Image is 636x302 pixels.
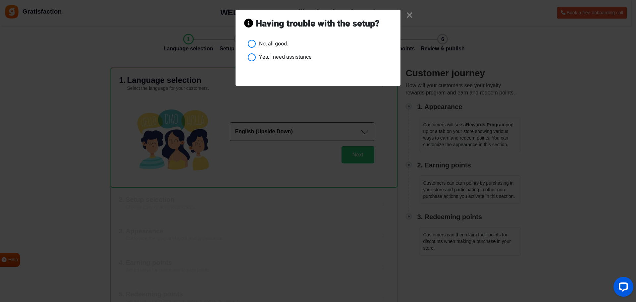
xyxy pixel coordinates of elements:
li: Yes, I need assistance [248,53,392,61]
strong: Having trouble with the setup? [256,18,380,29]
iframe: LiveChat chat widget [608,274,636,302]
a: × [406,12,413,19]
li: No, all good. [248,40,392,48]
